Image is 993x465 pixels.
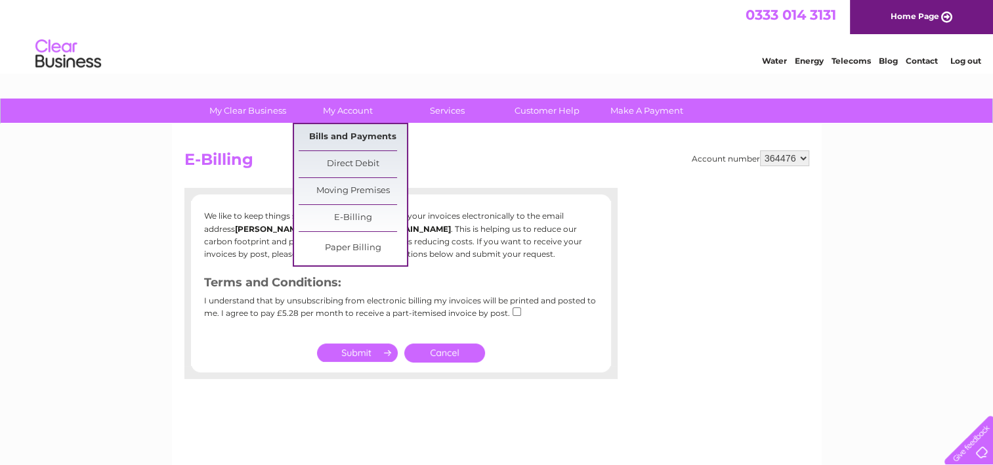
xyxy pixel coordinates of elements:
img: logo.png [35,34,102,74]
a: E-Billing [299,205,407,231]
a: Energy [795,56,824,66]
a: Log out [950,56,981,66]
div: I understand that by unsubscribing from electronic billing my invoices will be printed and posted... [204,296,598,327]
a: Contact [906,56,938,66]
input: Submit [317,343,398,362]
a: Direct Debit [299,151,407,177]
div: Account number [692,150,809,166]
a: My Clear Business [194,99,302,123]
a: Make A Payment [593,99,701,123]
div: Clear Business is a trading name of Verastar Limited (registered in [GEOGRAPHIC_DATA] No. 3667643... [187,7,807,64]
a: Water [762,56,787,66]
a: Moving Premises [299,178,407,204]
a: Blog [879,56,898,66]
h2: E-Billing [184,150,809,175]
a: Bills and Payments [299,124,407,150]
a: Services [393,99,501,123]
p: We like to keep things simple. You currently receive your invoices electronically to the email ad... [204,210,598,260]
a: Cancel [404,343,485,363]
a: Paper Billing [299,235,407,261]
a: Customer Help [493,99,601,123]
a: My Account [293,99,402,123]
a: 0333 014 3131 [746,7,836,23]
a: Telecoms [832,56,871,66]
h3: Terms and Conditions: [204,273,598,296]
b: [PERSON_NAME][EMAIL_ADDRESS][DOMAIN_NAME] [235,224,451,234]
